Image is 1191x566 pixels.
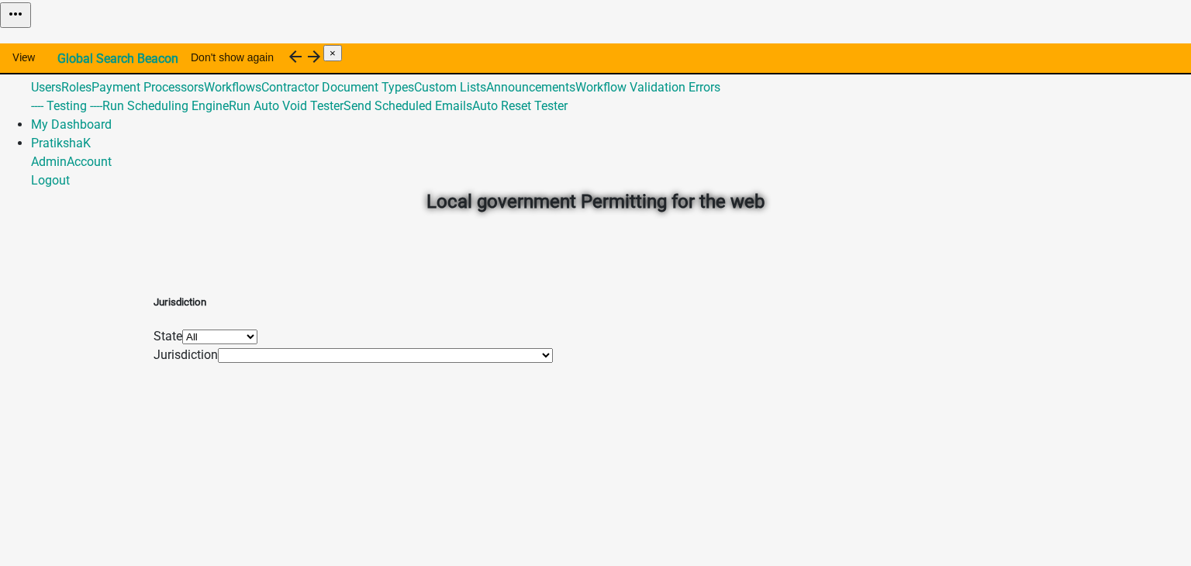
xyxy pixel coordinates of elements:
[330,47,336,59] span: ×
[286,47,305,66] i: arrow_back
[154,329,182,343] label: State
[165,188,1026,216] h2: Local government Permitting for the web
[323,45,342,61] button: Close
[154,347,218,362] label: Jurisdiction
[178,43,286,71] button: Don't show again
[57,51,178,66] strong: Global Search Beacon
[154,295,553,310] h5: Jurisdiction
[305,47,323,66] i: arrow_forward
